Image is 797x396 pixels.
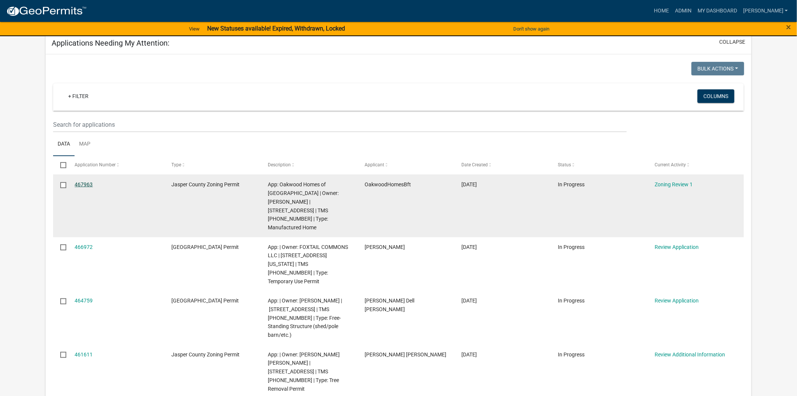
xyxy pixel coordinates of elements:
span: 08/09/2025 [461,351,477,358]
datatable-header-cell: Applicant [357,156,454,174]
span: × [786,22,791,32]
a: 464759 [75,298,93,304]
datatable-header-cell: Type [164,156,261,174]
datatable-header-cell: Select [53,156,67,174]
span: 08/22/2025 [461,181,477,187]
datatable-header-cell: Description [261,156,357,174]
a: 466972 [75,244,93,250]
span: 08/20/2025 [461,244,477,250]
span: Applicant [365,162,384,167]
button: collapse [719,38,745,46]
a: Home [651,4,672,18]
span: 08/16/2025 [461,298,477,304]
span: App: | Owner: FOXTAIL COMMONS LLC | 6 Leatherback Lane Ridgeland South Carolina | TMS 081-00-03-0... [268,244,348,284]
span: Status [558,162,571,167]
h5: Applications Needing My Attention: [52,38,169,48]
span: In Progress [558,244,585,250]
span: OakwoodHomesBft [365,181,411,187]
a: Review Application [655,244,699,250]
span: Jasper County Zoning Permit [171,181,240,187]
a: 467963 [75,181,93,187]
a: Zoning Review 1 [655,181,693,187]
span: In Progress [558,298,585,304]
span: App: | Owner: BRYAN LUCY DELL | 380 MACEDONIA RD | TMS 038-00-03-004 | Type: Free-Standing Struct... [268,298,342,338]
a: My Dashboard [695,4,740,18]
datatable-header-cell: Application Number [67,156,164,174]
span: App: Oakwood Homes of Beaufort | Owner: ISMAEL HABIBAH | 375 LANGFORDVILLE RD | TMS 059-00-02-049... [268,181,339,230]
button: Don't show again [510,23,553,35]
span: Description [268,162,291,167]
a: Review Application [655,298,699,304]
input: Search for applications [53,117,627,132]
strong: New Statuses available! Expired, Withdrawn, Locked [207,25,345,32]
a: View [186,23,203,35]
a: Map [75,132,95,157]
a: [PERSON_NAME] [740,4,791,18]
span: Jasper County Zoning Permit [171,351,240,358]
a: Review Additional Information [655,351,725,358]
a: Data [53,132,75,157]
datatable-header-cell: Status [551,156,647,174]
button: Bulk Actions [692,62,744,75]
a: Admin [672,4,695,18]
button: Columns [698,89,734,103]
span: Preston Parfitt [365,244,405,250]
datatable-header-cell: Current Activity [647,156,744,174]
span: Type [171,162,181,167]
a: 461611 [75,351,93,358]
span: Jasper County Building Permit [171,298,239,304]
span: Current Activity [655,162,686,167]
span: Jasper County Building Permit [171,244,239,250]
span: App: | Owner: RIVAS JUAN JOSE PENA | 2105 calf pen bay rd | TMS 020-00-03-086 | Type: Tree Remova... [268,351,340,392]
span: Date Created [461,162,488,167]
a: + Filter [62,89,95,103]
span: JUAN JOSE PENA RIVAS [365,351,446,358]
span: Application Number [75,162,116,167]
datatable-header-cell: Date Created [454,156,551,174]
span: Lucy Dell Bryan [365,298,414,312]
span: In Progress [558,181,585,187]
span: In Progress [558,351,585,358]
button: Close [786,23,791,32]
